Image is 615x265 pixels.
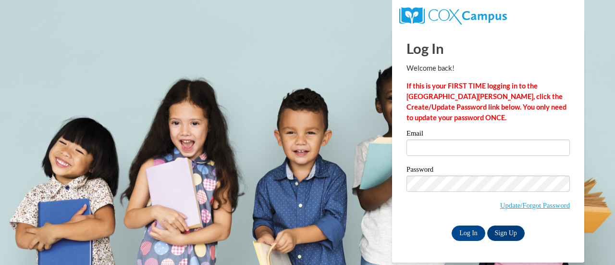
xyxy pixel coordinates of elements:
img: COX Campus [399,7,507,25]
input: Log In [452,226,485,241]
label: Email [406,130,570,139]
p: Welcome back! [406,63,570,74]
a: Sign Up [487,226,525,241]
h1: Log In [406,38,570,58]
a: Update/Forgot Password [500,202,570,209]
strong: If this is your FIRST TIME logging in to the [GEOGRAPHIC_DATA][PERSON_NAME], click the Create/Upd... [406,82,566,122]
label: Password [406,166,570,176]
